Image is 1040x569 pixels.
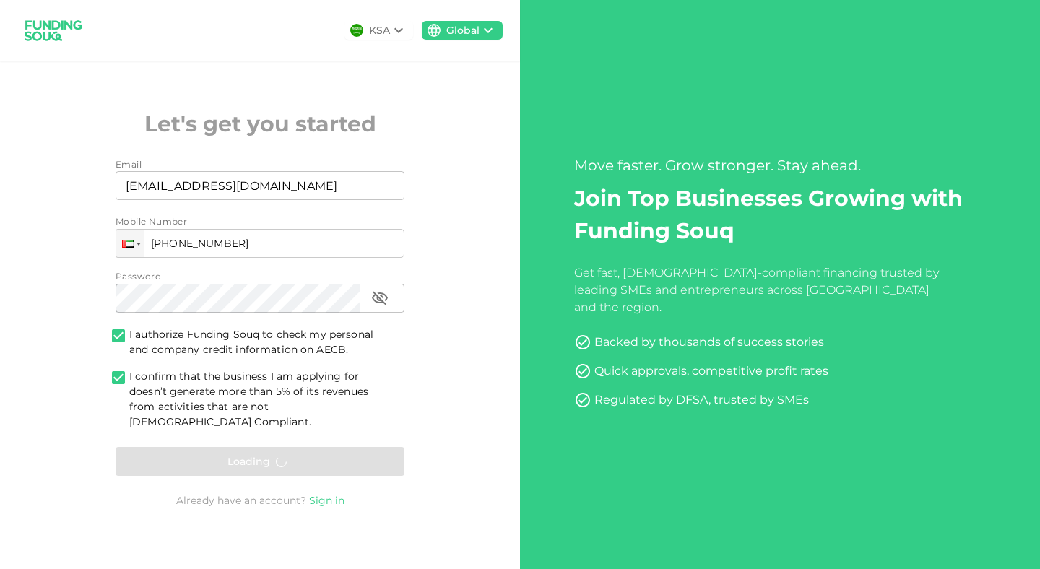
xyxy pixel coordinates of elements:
div: Regulated by DFSA, trusted by SMEs [594,391,809,409]
div: Quick approvals, competitive profit rates [594,362,828,380]
div: Get fast, [DEMOGRAPHIC_DATA]-compliant financing trusted by leading SMEs and entrepreneurs across... [574,264,945,316]
a: Sign in [309,494,344,507]
span: Password [116,271,161,282]
span: I confirm that the business I am applying for doesn’t generate more than 5% of its revenues from ... [129,369,393,430]
input: 1 (702) 123-4567 [116,229,404,258]
span: I authorize Funding Souq to check my personal and company credit information on AECB. [129,328,373,356]
div: KSA [369,23,390,38]
span: Mobile Number [116,214,187,229]
div: United Arab Emirates: + 971 [116,230,144,257]
input: password [116,284,360,313]
span: shariahTandCAccepted [108,369,129,388]
h2: Let's get you started [116,108,404,140]
span: termsConditionsForInvestmentsAccepted [108,327,129,347]
div: Already have an account? [116,493,404,508]
span: Email [116,159,142,170]
div: Global [446,23,480,38]
div: Move faster. Grow stronger. Stay ahead. [574,155,986,176]
input: email [116,171,389,200]
h2: Join Top Businesses Growing with Funding Souq [574,182,986,247]
img: logo [17,12,90,50]
div: Backed by thousands of success stories [594,334,824,351]
img: flag-sa.b9a346574cdc8950dd34b50780441f57.svg [350,24,363,37]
